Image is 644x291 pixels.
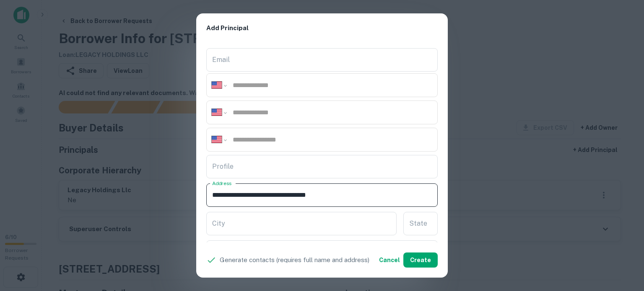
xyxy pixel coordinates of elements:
label: Address [212,180,231,187]
iframe: Chat Widget [602,224,644,264]
p: Generate contacts (requires full name and address) [220,255,369,265]
h2: Add Principal [196,13,448,43]
button: Create [403,252,438,268]
button: Cancel [376,252,403,268]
